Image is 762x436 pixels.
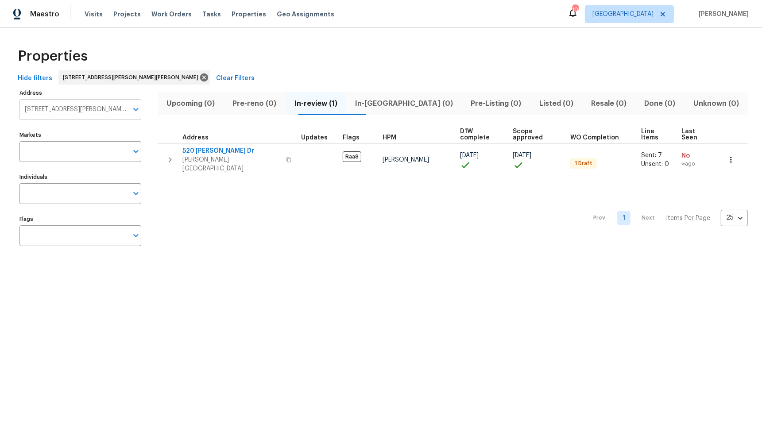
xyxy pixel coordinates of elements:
[383,157,429,163] span: [PERSON_NAME]
[641,128,667,141] span: Line Items
[682,151,714,160] span: No
[163,97,218,110] span: Upcoming (0)
[182,135,209,141] span: Address
[130,229,142,242] button: Open
[213,70,258,87] button: Clear Filters
[18,73,52,84] span: Hide filters
[182,155,281,173] span: [PERSON_NAME][GEOGRAPHIC_DATA]
[592,10,654,19] span: [GEOGRAPHIC_DATA]
[63,73,202,82] span: [STREET_ADDRESS][PERSON_NAME][PERSON_NAME]
[695,10,749,19] span: [PERSON_NAME]
[682,160,714,168] span: ∞ ago
[14,70,56,87] button: Hide filters
[130,103,142,116] button: Open
[113,10,141,19] span: Projects
[301,135,328,141] span: Updates
[536,97,577,110] span: Listed (0)
[571,160,596,167] span: 1 Draft
[690,97,743,110] span: Unknown (0)
[58,70,210,85] div: [STREET_ADDRESS][PERSON_NAME][PERSON_NAME]
[19,174,141,180] label: Individuals
[460,152,479,158] span: [DATE]
[277,10,334,19] span: Geo Assignments
[19,216,141,222] label: Flags
[352,97,456,110] span: In-[GEOGRAPHIC_DATA] (0)
[721,206,748,229] div: 25
[682,128,706,141] span: Last Seen
[343,135,360,141] span: Flags
[19,132,141,138] label: Markets
[641,152,662,158] span: Sent: 7
[19,90,141,96] label: Address
[641,97,679,110] span: Done (0)
[513,128,555,141] span: Scope approved
[216,73,255,84] span: Clear Filters
[641,161,669,167] span: Unsent: 0
[182,147,281,155] span: 520 [PERSON_NAME] Dr
[151,10,192,19] span: Work Orders
[467,97,525,110] span: Pre-Listing (0)
[513,152,532,158] span: [DATE]
[30,10,59,19] span: Maestro
[383,135,396,141] span: HPM
[232,10,266,19] span: Properties
[229,97,280,110] span: Pre-reno (0)
[617,211,630,225] a: Goto page 1
[85,10,103,19] span: Visits
[130,145,142,158] button: Open
[291,97,341,110] span: In-review (1)
[570,135,619,141] span: WO Completion
[588,97,630,110] span: Resale (0)
[460,128,498,141] span: D1W complete
[572,5,578,14] div: 109
[202,11,221,17] span: Tasks
[666,214,710,223] p: Items Per Page
[343,151,361,162] span: RaaS
[585,181,748,255] nav: Pagination Navigation
[130,187,142,200] button: Open
[18,52,88,61] span: Properties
